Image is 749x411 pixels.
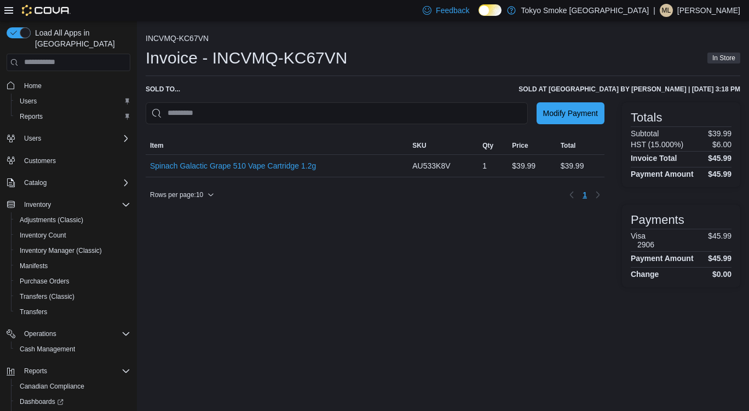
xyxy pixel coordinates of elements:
span: Users [20,97,37,106]
ul: Pagination for table: MemoryTable from EuiInMemoryTable [578,186,591,204]
span: Modify Payment [543,108,598,119]
span: 1 [583,189,587,200]
button: Home [2,78,135,94]
h6: 2906 [637,240,654,249]
a: Customers [20,154,60,167]
span: Customers [24,157,56,165]
button: Transfers [11,304,135,320]
h4: Payment Amount [631,170,694,178]
a: Cash Management [15,343,79,356]
button: Inventory Count [11,228,135,243]
span: Feedback [436,5,469,16]
h3: Totals [631,111,662,124]
span: AU533K8V [412,159,450,172]
button: Catalog [2,175,135,190]
a: Transfers [15,305,51,319]
h4: Invoice Total [631,154,677,163]
a: Adjustments (Classic) [15,213,88,227]
button: Page 1 of 1 [578,186,591,204]
span: Reports [20,364,130,378]
h4: $45.99 [708,170,731,178]
h6: Subtotal [631,129,659,138]
span: Reports [24,367,47,375]
span: Cash Management [20,345,75,354]
button: Reports [20,364,51,378]
button: Rows per page:10 [146,188,218,201]
button: Adjustments (Classic) [11,212,135,228]
button: Inventory Manager (Classic) [11,243,135,258]
button: Users [11,94,135,109]
button: Cash Management [11,341,135,357]
h6: Visa [631,231,654,240]
span: Total [561,141,576,150]
a: Canadian Compliance [15,380,89,393]
div: 1 [478,155,508,177]
span: Users [24,134,41,143]
span: Price [512,141,528,150]
button: Operations [20,327,61,340]
span: Adjustments (Classic) [15,213,130,227]
button: Inventory [2,197,135,212]
span: Customers [20,154,130,167]
input: This is a search bar. As you type, the results lower in the page will automatically filter. [146,102,528,124]
button: Inventory [20,198,55,211]
button: Total [556,137,604,154]
span: Rows per page : 10 [150,190,203,199]
button: Operations [2,326,135,341]
a: Transfers (Classic) [15,290,79,303]
span: Operations [24,329,56,338]
h4: $45.99 [708,154,731,163]
a: Inventory Count [15,229,71,242]
p: | [653,4,655,17]
nav: Pagination for table: MemoryTable from EuiInMemoryTable [565,186,604,204]
button: Reports [2,363,135,379]
span: Inventory Count [15,229,130,242]
button: Reports [11,109,135,124]
span: Manifests [15,259,130,273]
span: Operations [20,327,130,340]
span: Dashboards [20,397,64,406]
span: Transfers (Classic) [15,290,130,303]
p: Tokyo Smoke [GEOGRAPHIC_DATA] [521,4,649,17]
button: Item [146,137,408,154]
button: Purchase Orders [11,274,135,289]
a: Purchase Orders [15,275,74,288]
button: Manifests [11,258,135,274]
a: Dashboards [15,395,68,408]
span: Catalog [24,178,47,187]
span: Cash Management [15,343,130,356]
span: Canadian Compliance [15,380,130,393]
span: Inventory Manager (Classic) [20,246,102,255]
a: Home [20,79,46,92]
span: Catalog [20,176,130,189]
div: Sold to ... [146,85,180,94]
span: ML [662,4,671,17]
span: Dashboards [15,395,130,408]
span: Inventory Manager (Classic) [15,244,130,257]
h4: Change [631,270,659,279]
h6: HST (15.000%) [631,140,683,149]
h4: Payment Amount [631,254,694,263]
span: Adjustments (Classic) [20,216,83,224]
span: Purchase Orders [20,277,70,286]
span: Qty [482,141,493,150]
button: Customers [2,153,135,169]
div: $39.99 [556,155,604,177]
nav: An example of EuiBreadcrumbs [146,34,740,45]
button: Catalog [20,176,51,189]
button: Qty [478,137,508,154]
span: Users [20,132,130,145]
input: Dark Mode [479,4,502,16]
span: Reports [20,112,43,121]
span: In Store [712,53,735,63]
span: Users [15,95,130,108]
div: Matthew LeDrew [660,4,673,17]
h1: Invoice - INCVMQ-KC67VN [146,47,347,69]
button: Modify Payment [537,102,604,124]
span: Inventory [24,200,51,209]
a: Inventory Manager (Classic) [15,244,106,257]
button: Transfers (Classic) [11,289,135,304]
a: Users [15,95,41,108]
span: Canadian Compliance [20,382,84,391]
